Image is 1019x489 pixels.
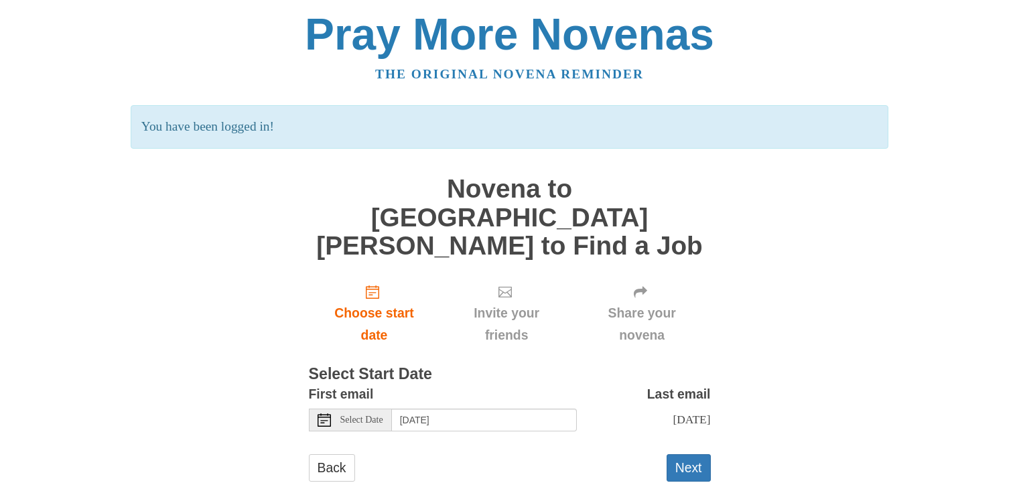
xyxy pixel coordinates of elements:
div: Click "Next" to confirm your start date first. [439,273,573,353]
label: Last email [647,383,711,405]
a: Back [309,454,355,482]
span: [DATE] [673,413,710,426]
h3: Select Start Date [309,366,711,383]
span: Select Date [340,415,383,425]
span: Share your novena [587,302,697,346]
a: The original novena reminder [375,67,644,81]
span: Invite your friends [453,302,559,346]
h1: Novena to [GEOGRAPHIC_DATA][PERSON_NAME] to Find a Job [309,175,711,261]
button: Next [667,454,711,482]
a: Choose start date [309,273,440,353]
a: Pray More Novenas [305,9,714,59]
label: First email [309,383,374,405]
div: Click "Next" to confirm your start date first. [573,273,711,353]
p: You have been logged in! [131,105,888,149]
span: Choose start date [322,302,427,346]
